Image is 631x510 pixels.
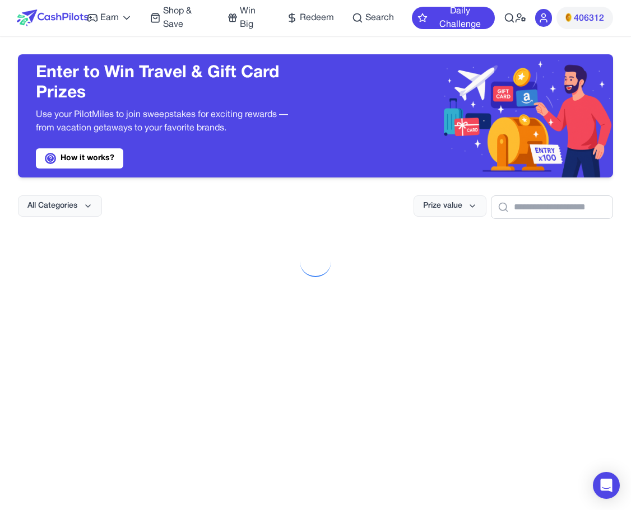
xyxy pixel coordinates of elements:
[315,54,613,177] img: Header decoration
[414,195,486,217] button: Prize value
[556,7,613,29] button: PMs406312
[365,11,394,25] span: Search
[36,108,298,135] p: Use your PilotMiles to join sweepstakes for exciting rewards — from vacation getaways to your fav...
[593,472,620,499] div: Open Intercom Messenger
[36,148,123,169] a: How it works?
[87,11,132,25] a: Earn
[286,11,334,25] a: Redeem
[36,63,298,104] h3: Enter to Win Travel & Gift Card Prizes
[228,4,268,31] a: Win Big
[352,11,394,25] a: Search
[423,200,462,212] span: Prize value
[150,4,209,31] a: Shop & Save
[300,11,334,25] span: Redeem
[18,195,102,217] button: All Categories
[412,7,495,29] button: Daily Challenge
[163,4,210,31] span: Shop & Save
[240,4,268,31] span: Win Big
[100,11,119,25] span: Earn
[574,12,604,25] span: 406312
[565,13,572,22] img: PMs
[27,200,77,212] span: All Categories
[17,10,89,26] img: CashPilots Logo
